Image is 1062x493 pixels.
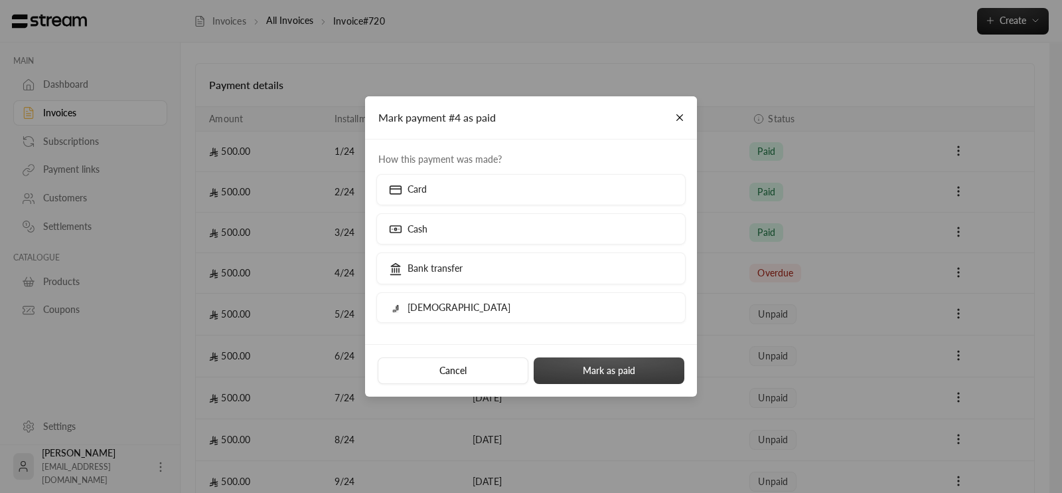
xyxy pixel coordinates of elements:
button: Cancel [378,357,528,384]
p: [DEMOGRAPHIC_DATA] [408,301,510,314]
p: Bank transfer [408,262,463,275]
img: qurrah logo [388,304,404,314]
button: Close [668,106,692,129]
button: Mark as paid [534,357,684,384]
p: Cash [408,223,427,236]
p: Card [408,183,427,196]
span: Mark payment #4 as paid [378,111,496,124]
span: How this payment was made? [372,153,690,166]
